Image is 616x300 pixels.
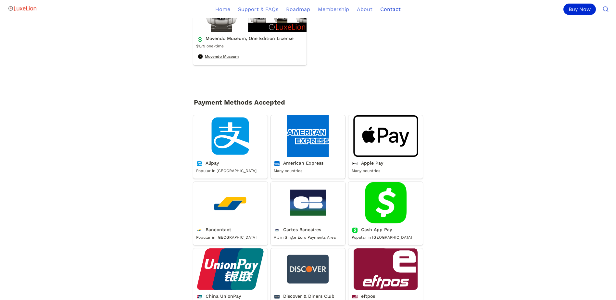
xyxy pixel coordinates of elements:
[193,115,268,179] a: Alipay
[193,182,268,245] a: Bancontact
[348,182,423,245] a: Cash App Pay
[271,115,345,179] a: American Express
[194,98,285,106] span: Payment Methods Accepted
[8,2,37,15] img: Logo
[348,115,423,179] a: Apple Pay
[563,4,598,15] a: Buy Now
[563,4,596,15] div: Buy Now
[271,182,345,245] a: Cartes Bancaires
